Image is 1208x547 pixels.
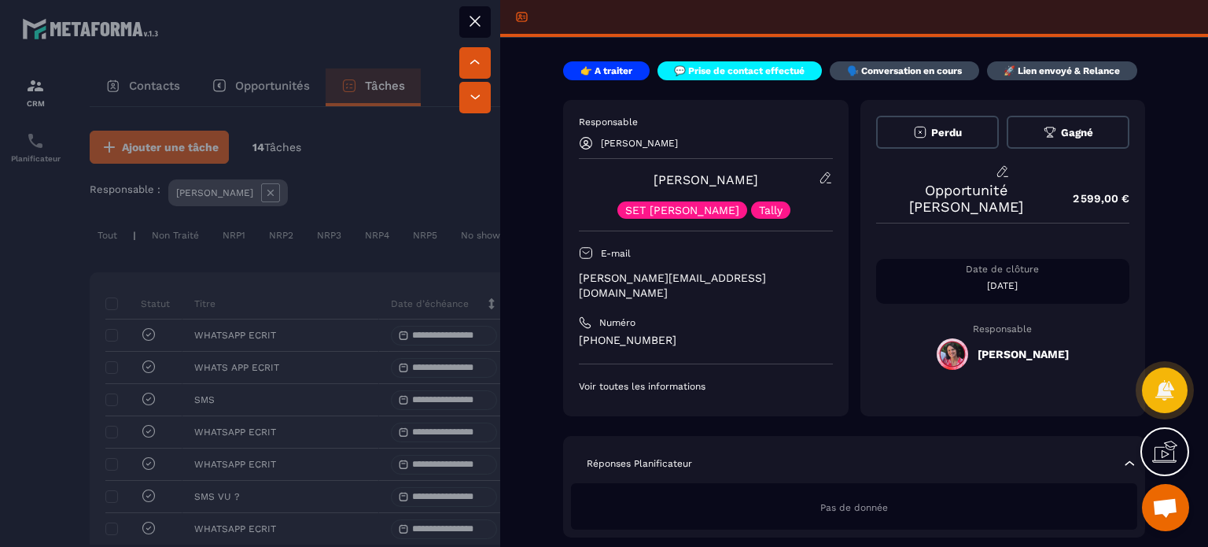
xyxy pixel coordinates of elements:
[580,65,632,77] p: 👉 A traiter
[654,172,758,187] a: [PERSON_NAME]
[1057,183,1129,214] p: 2 599,00 €
[1142,484,1189,531] div: Ouvrir le chat
[579,333,833,348] p: [PHONE_NUMBER]
[820,502,888,513] span: Pas de donnée
[579,271,833,301] p: [PERSON_NAME][EMAIL_ADDRESS][DOMAIN_NAME]
[876,182,1058,215] p: Opportunité [PERSON_NAME]
[876,323,1130,334] p: Responsable
[1007,116,1129,149] button: Gagné
[876,263,1130,275] p: Date de clôture
[1061,127,1093,139] span: Gagné
[579,380,833,393] p: Voir toutes les informations
[876,279,1130,292] p: [DATE]
[599,316,635,329] p: Numéro
[1004,65,1120,77] p: 🚀 Lien envoyé & Relance
[601,247,631,260] p: E-mail
[579,116,833,128] p: Responsable
[876,116,999,149] button: Perdu
[601,138,678,149] p: [PERSON_NAME]
[759,205,783,216] p: Tally
[978,348,1069,360] h5: [PERSON_NAME]
[674,65,805,77] p: 💬 Prise de contact effectué
[625,205,739,216] p: SET [PERSON_NAME]
[587,457,692,470] p: Réponses Planificateur
[847,65,962,77] p: 🗣️ Conversation en cours
[931,127,962,139] span: Perdu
